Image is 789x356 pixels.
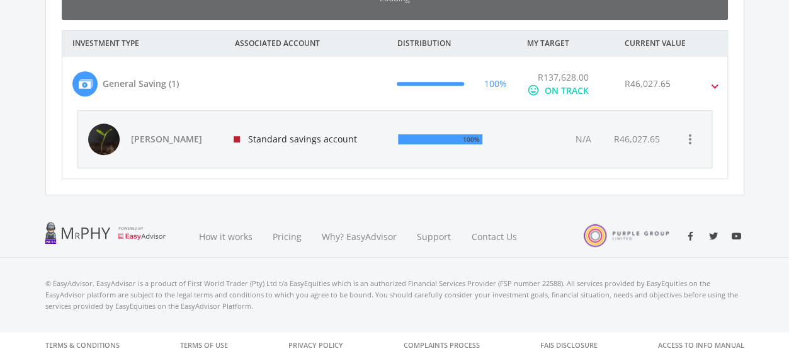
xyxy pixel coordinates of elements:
div: Standard savings account [224,111,389,168]
a: Why? EasyAdvisor [312,215,407,258]
div: R46,027.65 [613,133,659,146]
div: General Saving (1) 100% R137,628.00 mood ON TRACK R46,027.65 [62,110,727,178]
a: Support [407,215,462,258]
div: MY TARGET [517,31,615,56]
a: Pricing [263,215,312,258]
span: [PERSON_NAME] [131,133,219,146]
p: © EasyAdvisor. EasyAdvisor is a product of First World Trader (Pty) Ltd t/a EasyEquities which is... [45,278,744,312]
div: General Saving (1) [103,77,179,90]
mat-expansion-panel-header: General Saving (1) 100% R137,628.00 mood ON TRACK R46,027.65 [62,57,727,110]
div: ON TRACK [545,84,589,97]
div: 100% [484,77,507,90]
button: more_vert [677,127,702,152]
i: more_vert [682,132,697,147]
div: 100% [460,133,480,146]
span: N/A [575,133,591,145]
a: Contact Us [462,215,528,258]
i: mood [527,84,540,96]
span: R137,628.00 [538,71,589,83]
div: R46,027.65 [625,77,671,90]
a: How it works [189,215,263,258]
div: CURRENT VALUE [615,31,744,56]
div: DISTRIBUTION [387,31,517,56]
div: INVESTMENT TYPE [62,31,225,56]
div: ASSOCIATED ACCOUNT [225,31,387,56]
